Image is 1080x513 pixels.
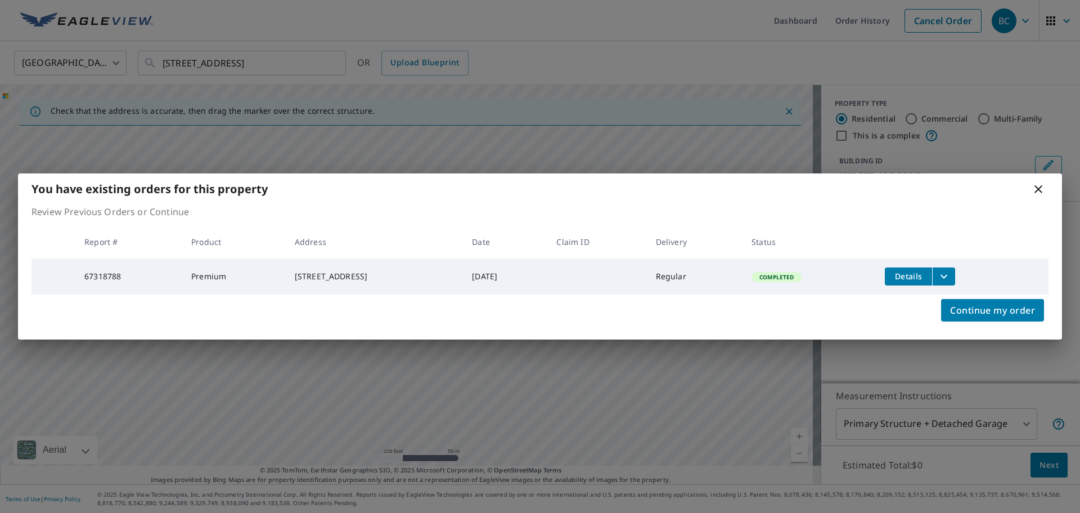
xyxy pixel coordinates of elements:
[950,302,1035,318] span: Continue my order
[286,225,463,258] th: Address
[547,225,646,258] th: Claim ID
[31,205,1048,218] p: Review Previous Orders or Continue
[31,181,268,197] b: You have existing orders for this property
[182,258,286,295] td: Premium
[932,267,955,286] button: filesDropdownBtn-67318788
[75,258,182,295] td: 67318788
[753,273,800,281] span: Completed
[647,258,742,295] td: Regular
[885,267,932,286] button: detailsBtn-67318788
[75,225,182,258] th: Report #
[941,299,1044,322] button: Continue my order
[647,225,742,258] th: Delivery
[463,258,547,295] td: [DATE]
[892,271,925,282] span: Details
[463,225,547,258] th: Date
[742,225,876,258] th: Status
[295,271,454,282] div: [STREET_ADDRESS]
[182,225,286,258] th: Product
